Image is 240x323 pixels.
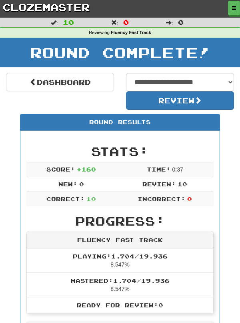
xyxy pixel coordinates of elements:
span: 10 [63,18,74,26]
span: Score: [46,166,75,173]
div: Fluency Fast Track [27,232,213,248]
span: + 160 [77,166,96,173]
span: Ready for Review: 0 [77,302,163,309]
span: 0 [79,181,84,188]
span: Incorrect: [138,196,186,202]
li: 8.547% [27,248,213,273]
span: 0 : 37 [172,166,183,173]
div: Round Results [20,114,220,131]
h2: Stats: [26,145,214,158]
span: : [51,20,58,25]
span: Review: [142,181,176,188]
span: 10 [178,181,187,188]
h1: Round Complete! [3,44,237,61]
h2: Progress: [26,214,214,228]
button: Review [126,91,234,110]
span: 0 [123,18,129,26]
span: Correct: [46,196,85,202]
a: Dashboard [6,73,114,91]
span: : [111,20,118,25]
span: New: [58,181,78,188]
span: 0 [187,196,192,202]
span: : [166,20,173,25]
strong: Fluency Fast Track [111,30,151,35]
li: 8.547% [27,273,213,297]
span: Mastered: 1.704 / 19.936 [71,277,170,284]
span: Time: [147,166,171,173]
span: 10 [86,196,96,202]
span: Playing: 1.704 / 19.936 [73,253,168,260]
span: 0 [178,18,184,26]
